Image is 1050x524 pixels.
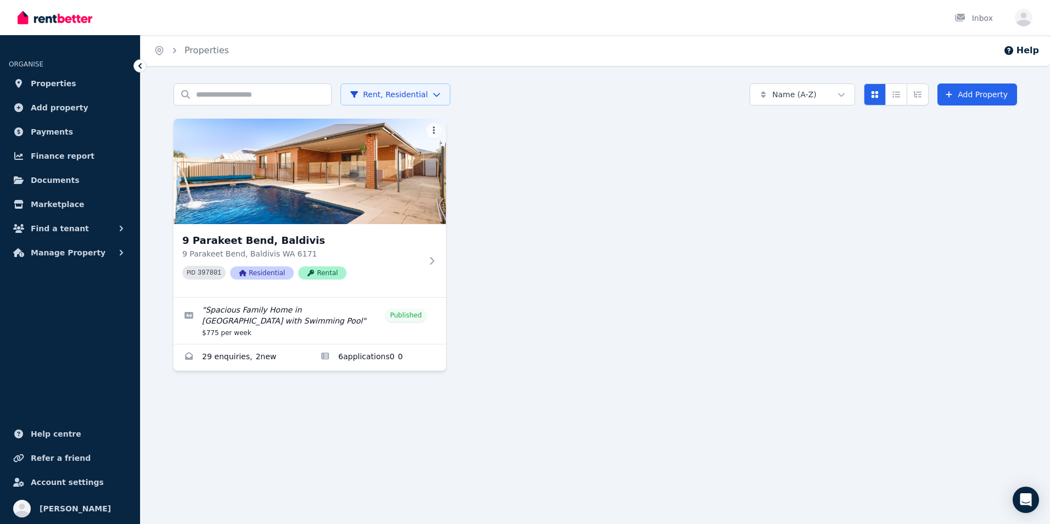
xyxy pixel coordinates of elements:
[174,119,446,224] img: 9 Parakeet Bend, Baldivis
[864,83,886,105] button: Card view
[9,447,131,469] a: Refer a friend
[9,60,43,68] span: ORGANISE
[9,193,131,215] a: Marketplace
[182,233,422,248] h3: 9 Parakeet Bend, Baldivis
[174,344,310,371] a: Enquiries for 9 Parakeet Bend, Baldivis
[9,145,131,167] a: Finance report
[198,269,221,277] code: 397801
[31,125,73,138] span: Payments
[185,45,229,55] a: Properties
[141,35,242,66] nav: Breadcrumb
[31,101,88,114] span: Add property
[174,298,446,344] a: Edit listing: Spacious Family Home in Baldivis with Swimming Pool
[31,476,104,489] span: Account settings
[18,9,92,26] img: RentBetter
[9,97,131,119] a: Add property
[310,344,446,371] a: Applications for 9 Parakeet Bend, Baldivis
[9,169,131,191] a: Documents
[9,423,131,445] a: Help centre
[31,222,89,235] span: Find a tenant
[174,119,446,297] a: 9 Parakeet Bend, Baldivis9 Parakeet Bend, Baldivis9 Parakeet Bend, Baldivis WA 6171PID 397801Resi...
[9,73,131,94] a: Properties
[772,89,817,100] span: Name (A-Z)
[31,149,94,163] span: Finance report
[31,246,105,259] span: Manage Property
[182,248,422,259] p: 9 Parakeet Bend, Baldivis WA 6171
[1003,44,1039,57] button: Help
[31,451,91,465] span: Refer a friend
[40,502,111,515] span: [PERSON_NAME]
[31,198,84,211] span: Marketplace
[31,174,80,187] span: Documents
[9,218,131,239] button: Find a tenant
[9,121,131,143] a: Payments
[350,89,428,100] span: Rent, Residential
[31,427,81,441] span: Help centre
[885,83,907,105] button: Compact list view
[426,123,442,138] button: More options
[954,13,993,24] div: Inbox
[298,266,347,280] span: Rental
[31,77,76,90] span: Properties
[937,83,1017,105] a: Add Property
[907,83,929,105] button: Expanded list view
[1013,487,1039,513] div: Open Intercom Messenger
[9,242,131,264] button: Manage Property
[187,270,196,276] small: PID
[340,83,450,105] button: Rent, Residential
[864,83,929,105] div: View options
[9,471,131,493] a: Account settings
[230,266,294,280] span: Residential
[750,83,855,105] button: Name (A-Z)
